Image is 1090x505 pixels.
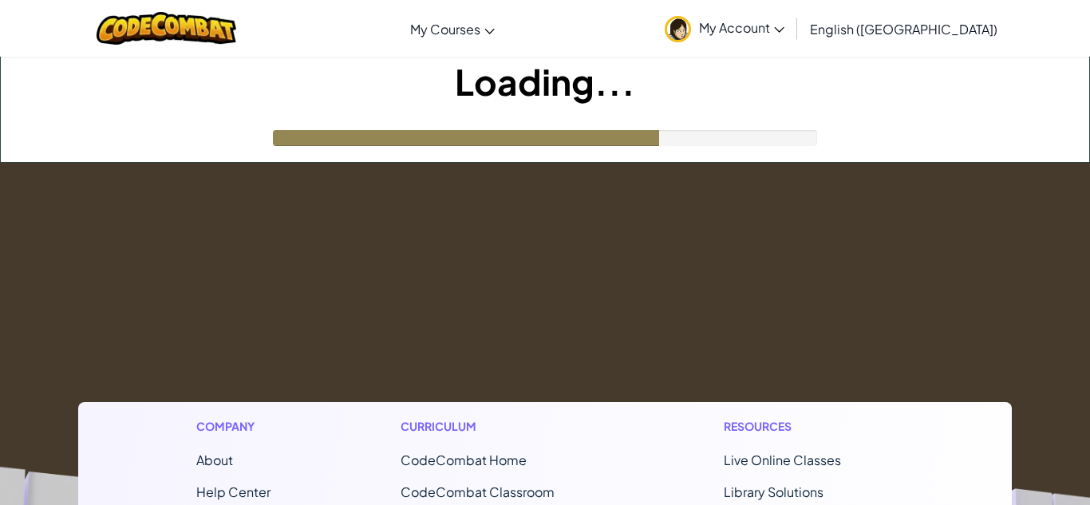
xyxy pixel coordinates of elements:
[196,452,233,468] a: About
[665,16,691,42] img: avatar
[1,57,1089,106] h1: Loading...
[196,418,271,435] h1: Company
[724,418,894,435] h1: Resources
[401,483,555,500] a: CodeCombat Classroom
[410,21,480,37] span: My Courses
[196,483,271,500] a: Help Center
[97,12,236,45] img: CodeCombat logo
[699,19,784,36] span: My Account
[724,452,841,468] a: Live Online Classes
[657,3,792,53] a: My Account
[402,7,503,50] a: My Courses
[401,452,527,468] span: CodeCombat Home
[401,418,594,435] h1: Curriculum
[810,21,997,37] span: English ([GEOGRAPHIC_DATA])
[802,7,1005,50] a: English ([GEOGRAPHIC_DATA])
[724,483,823,500] a: Library Solutions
